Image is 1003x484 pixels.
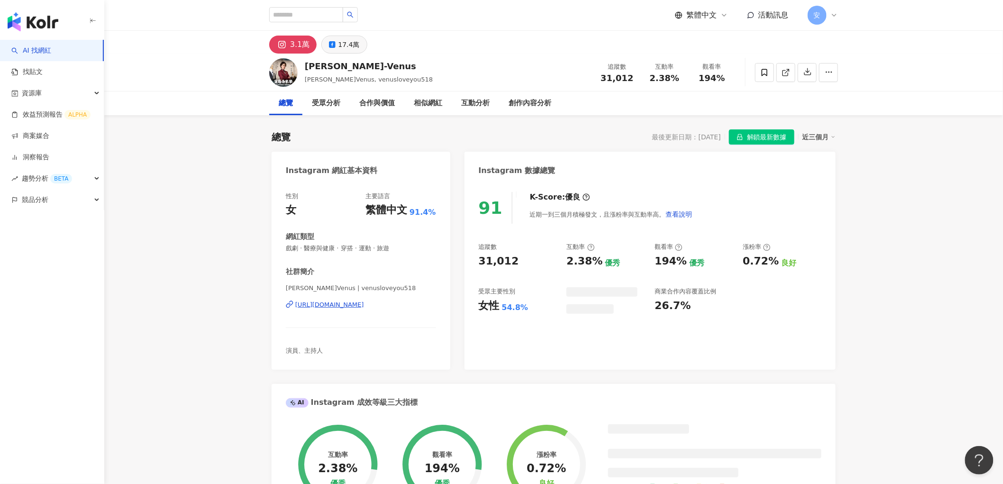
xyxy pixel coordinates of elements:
a: 商案媒合 [11,131,49,141]
span: 安 [814,10,821,20]
button: 查看說明 [666,205,693,224]
div: 觀看率 [694,62,730,72]
span: [PERSON_NAME]Venus | venusloveyou518 [286,284,436,292]
div: 互動率 [328,451,348,458]
div: 追蹤數 [599,62,635,72]
iframe: Help Scout Beacon - Open [965,446,994,475]
div: 互動率 [566,243,594,251]
div: 總覽 [272,130,291,144]
div: 繁體中文 [365,203,407,218]
span: 戲劇 · 醫療與健康 · 穿搭 · 運動 · 旅遊 [286,244,436,253]
div: 相似網紅 [414,98,442,109]
span: 趨勢分析 [22,168,72,189]
div: 2.38% [566,254,602,269]
div: 網紅類型 [286,232,314,242]
a: [URL][DOMAIN_NAME] [286,301,436,309]
div: 社群簡介 [286,267,314,277]
div: 優秀 [689,258,704,268]
span: 活動訊息 [758,10,789,19]
span: 解鎖最新數據 [747,130,787,145]
div: K-Score : [530,192,590,202]
div: 54.8% [502,302,529,313]
div: 合作與價值 [359,98,395,109]
div: 17.4萬 [338,38,359,51]
div: 觀看率 [432,451,452,458]
a: 找貼文 [11,67,43,77]
span: 2.38% [650,73,679,83]
span: 資源庫 [22,82,42,104]
div: 商業合作內容覆蓋比例 [655,287,716,296]
span: 競品分析 [22,189,48,210]
div: 194% [655,254,687,269]
div: 主要語言 [365,192,390,201]
div: 最後更新日期：[DATE] [652,133,721,141]
div: 創作內容分析 [509,98,551,109]
div: 互動率 [647,62,683,72]
span: 91.4% [410,207,436,218]
div: 194% [425,462,460,475]
a: 洞察報告 [11,153,49,162]
span: 31,012 [601,73,633,83]
div: 優秀 [605,258,620,268]
button: 3.1萬 [269,36,317,54]
span: search [347,11,354,18]
div: 追蹤數 [479,243,497,251]
span: [PERSON_NAME]Venus, venusloveyou518 [305,76,433,83]
div: 女性 [479,299,500,313]
div: 觀看率 [655,243,683,251]
button: 17.4萬 [321,36,367,54]
div: 2.38% [318,462,357,475]
div: Instagram 數據總覽 [479,165,556,176]
button: 解鎖最新數據 [729,129,794,145]
div: 女 [286,203,296,218]
div: 26.7% [655,299,691,313]
div: 91 [479,198,502,218]
a: 效益預測報告ALPHA [11,110,91,119]
span: 查看說明 [666,210,693,218]
span: 演員、主持人 [286,347,323,354]
div: 漲粉率 [537,451,556,458]
div: 良好 [781,258,796,268]
div: 近三個月 [802,131,836,143]
div: 性別 [286,192,298,201]
div: [PERSON_NAME]-Venus [305,60,433,72]
div: 總覽 [279,98,293,109]
div: 受眾分析 [312,98,340,109]
div: 0.72% [527,462,566,475]
div: 受眾主要性別 [479,287,516,296]
div: 漲粉率 [743,243,771,251]
div: 互動分析 [461,98,490,109]
span: rise [11,175,18,182]
span: 194% [699,73,725,83]
div: 近期一到三個月積極發文，且漲粉率與互動率高。 [530,205,693,224]
div: AI [286,398,309,408]
span: lock [737,134,743,140]
div: 0.72% [743,254,779,269]
img: KOL Avatar [269,58,298,87]
a: searchAI 找網紅 [11,46,51,55]
div: 優良 [565,192,581,202]
div: Instagram 網紅基本資料 [286,165,378,176]
div: BETA [50,174,72,183]
div: [URL][DOMAIN_NAME] [295,301,364,309]
div: Instagram 成效等級三大指標 [286,397,418,408]
div: 31,012 [479,254,519,269]
span: 繁體中文 [686,10,717,20]
div: 3.1萬 [290,38,310,51]
img: logo [8,12,58,31]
